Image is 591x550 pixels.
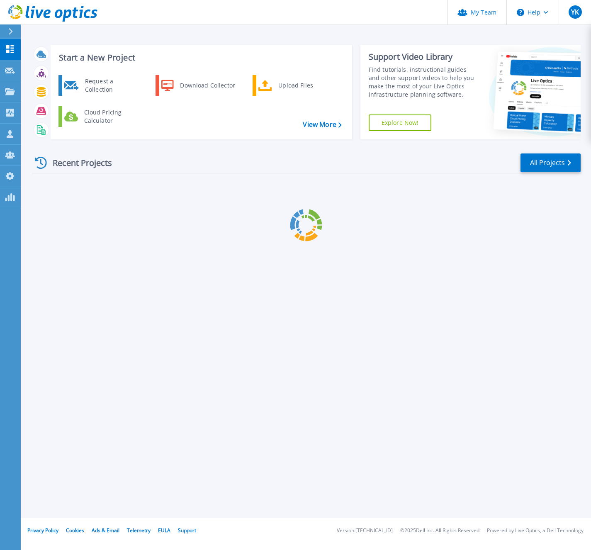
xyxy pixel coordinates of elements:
div: Upload Files [274,77,336,94]
a: Telemetry [127,527,151,534]
a: Explore Now! [369,114,432,131]
a: Request a Collection [58,75,143,96]
div: Support Video Library [369,51,479,62]
div: Find tutorials, instructional guides and other support videos to help you make the most of your L... [369,66,479,99]
div: Recent Projects [32,153,123,173]
div: Cloud Pricing Calculator [80,108,141,125]
a: Ads & Email [92,527,119,534]
li: Powered by Live Optics, a Dell Technology [487,528,584,533]
a: View More [303,121,341,129]
a: Cookies [66,527,84,534]
div: Request a Collection [81,77,141,94]
li: Version: [TECHNICAL_ID] [337,528,393,533]
a: Upload Files [253,75,338,96]
a: Download Collector [156,75,241,96]
a: Cloud Pricing Calculator [58,106,143,127]
li: © 2025 Dell Inc. All Rights Reserved [400,528,479,533]
h3: Start a New Project [59,53,341,62]
a: All Projects [520,153,581,172]
a: Privacy Policy [27,527,58,534]
a: Support [178,527,196,534]
a: EULA [158,527,170,534]
div: Download Collector [176,77,238,94]
span: YK [571,9,579,15]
